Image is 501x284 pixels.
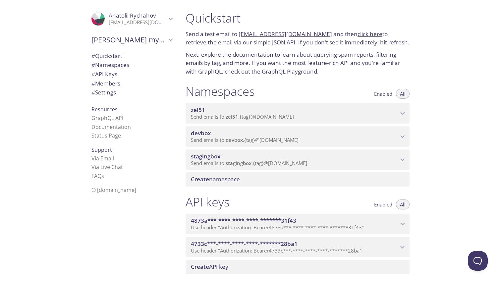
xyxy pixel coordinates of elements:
p: Send a test email to and then to retrieve the email via our simple JSON API. If you don't see it ... [186,30,410,47]
div: zel51 namespace [186,103,410,124]
span: Create [191,263,209,270]
span: Namespaces [91,61,129,69]
span: zel51 [226,113,238,120]
span: Quickstart [91,52,122,60]
span: Send emails to . {tag} @[DOMAIN_NAME] [191,113,294,120]
span: Members [91,80,120,87]
div: devbox namespace [186,126,410,147]
div: Create API Key [186,260,410,274]
span: Create [191,175,209,183]
h1: Namespaces [186,84,255,99]
a: Documentation [91,123,131,131]
a: documentation [233,51,273,58]
span: Send emails to . {tag} @[DOMAIN_NAME] [191,160,307,166]
div: stagingbox namespace [186,149,410,170]
span: devbox [226,137,243,143]
h1: API keys [186,195,230,209]
button: Enabled [370,199,396,209]
span: API Keys [91,70,117,78]
span: # [91,52,95,60]
div: Namespaces [86,60,178,70]
div: Anatolii Rychahov [86,8,178,30]
span: [PERSON_NAME] mydays Holding GmbH [91,35,166,44]
span: © [DOMAIN_NAME] [91,186,136,194]
button: Enabled [370,89,396,99]
div: Members [86,79,178,88]
div: Create namespace [186,172,410,186]
a: click here [358,30,382,38]
span: stagingbox [191,152,220,160]
span: devbox [191,129,211,137]
p: [EMAIL_ADDRESS][DOMAIN_NAME] [109,19,166,26]
span: Anatolii Rychahov [109,12,156,19]
span: # [91,80,95,87]
span: stagingbox [226,160,251,166]
button: All [396,89,410,99]
div: Quickstart [86,51,178,61]
span: namespace [191,175,240,183]
a: [EMAIL_ADDRESS][DOMAIN_NAME] [239,30,332,38]
div: API Keys [86,70,178,79]
a: FAQ [91,172,104,180]
h1: Quickstart [186,11,410,26]
span: API key [191,263,228,270]
iframe: Help Scout Beacon - Open [468,251,488,271]
span: Settings [91,88,116,96]
button: All [396,199,410,209]
span: Send emails to . {tag} @[DOMAIN_NAME] [191,137,299,143]
span: # [91,61,95,69]
a: Via Live Chat [91,163,123,171]
span: zel51 [191,106,205,114]
span: Resources [91,106,118,113]
p: Next: explore the to learn about querying spam reports, filtering emails by tag, and more. If you... [186,50,410,76]
div: Jochen Schweizer mydays Holding GmbH [86,31,178,48]
span: # [91,88,95,96]
a: Via Email [91,155,114,162]
a: GraphQL Playground [262,68,317,75]
a: Status Page [91,132,121,139]
div: Team Settings [86,88,178,97]
span: # [91,70,95,78]
span: Support [91,146,112,153]
a: GraphQL API [91,114,123,122]
span: s [101,172,104,180]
